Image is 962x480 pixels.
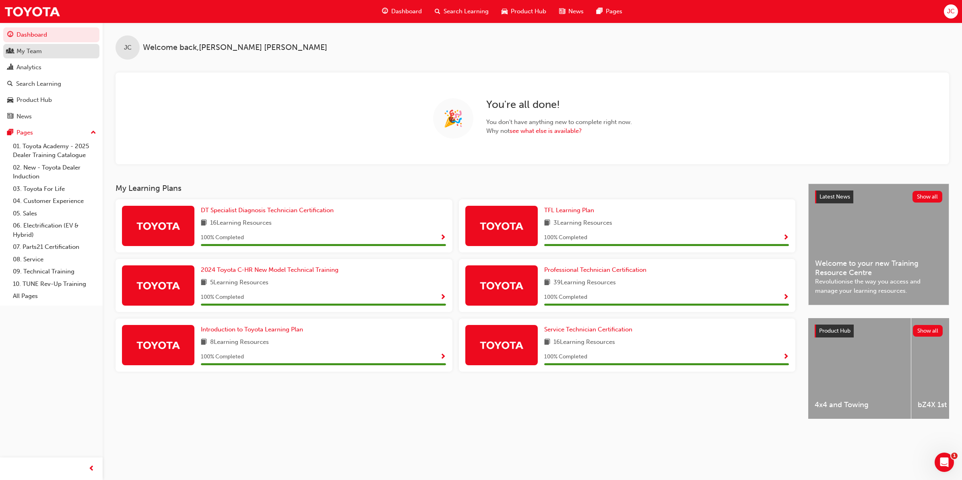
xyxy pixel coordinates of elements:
[553,218,612,228] span: 3 Learning Resources
[10,195,99,207] a: 04. Customer Experience
[10,161,99,183] a: 02. New - Toyota Dealer Induction
[7,97,13,104] span: car-icon
[210,337,269,348] span: 8 Learning Resources
[486,118,632,127] span: You don ' t have anything new to complete right now.
[17,112,32,121] div: News
[544,352,587,362] span: 100 % Completed
[606,7,622,16] span: Pages
[486,126,632,136] span: Why not
[544,233,587,242] span: 100 % Completed
[7,48,13,55] span: people-icon
[3,77,99,91] a: Search Learning
[10,265,99,278] a: 09. Technical Training
[124,43,132,52] span: JC
[440,352,446,362] button: Show Progress
[783,292,789,302] button: Show Progress
[3,109,99,124] a: News
[815,190,942,203] a: Latest NewsShow all
[201,206,337,215] a: DT Specialist Diagnosis Technician Certification
[783,354,789,361] span: Show Progress
[479,219,524,233] img: Trak
[479,278,524,292] img: Trak
[819,327,851,334] span: Product Hub
[10,278,99,290] a: 10. TUNE Rev-Up Training
[951,453,958,459] span: 1
[913,325,943,337] button: Show all
[3,93,99,108] a: Product Hub
[89,464,95,474] span: prev-icon
[544,325,636,334] a: Service Technician Certification
[10,219,99,241] a: 06. Electrification (EV & Hybrid)
[479,338,524,352] img: Trak
[201,278,207,288] span: book-icon
[444,7,489,16] span: Search Learning
[544,206,597,215] a: TFL Learning Plan
[210,278,268,288] span: 5 Learning Resources
[3,125,99,140] button: Pages
[201,326,303,333] span: Introduction to Toyota Learning Plan
[7,64,13,71] span: chart-icon
[544,265,650,275] a: Professional Technician Certification
[544,218,550,228] span: book-icon
[440,234,446,242] span: Show Progress
[544,266,646,273] span: Professional Technician Certification
[815,325,943,337] a: Product HubShow all
[4,2,60,21] img: Trak
[597,6,603,17] span: pages-icon
[136,219,180,233] img: Trak
[10,290,99,302] a: All Pages
[17,95,52,105] div: Product Hub
[808,184,949,305] a: Latest NewsShow allWelcome to your new Training Resource CentreRevolutionise the way you access a...
[136,338,180,352] img: Trak
[944,4,958,19] button: JC
[428,3,495,20] a: search-iconSearch Learning
[17,63,41,72] div: Analytics
[201,266,339,273] span: 2024 Toyota C-HR New Model Technical Training
[443,114,463,123] span: 🎉
[510,127,582,134] a: see what else is available?
[391,7,422,16] span: Dashboard
[7,113,13,120] span: news-icon
[17,47,42,56] div: My Team
[10,253,99,266] a: 08. Service
[511,7,546,16] span: Product Hub
[3,60,99,75] a: Analytics
[3,26,99,125] button: DashboardMy TeamAnalyticsSearch LearningProduct HubNews
[544,278,550,288] span: book-icon
[201,207,334,214] span: DT Specialist Diagnosis Technician Certification
[201,265,342,275] a: 2024 Toyota C-HR New Model Technical Training
[486,98,632,111] h2: You ' re all done!
[783,234,789,242] span: Show Progress
[815,400,904,410] span: 4x4 and Towing
[116,184,795,193] h3: My Learning Plans
[17,128,33,137] div: Pages
[783,233,789,243] button: Show Progress
[820,193,850,200] span: Latest News
[544,207,594,214] span: TFL Learning Plan
[10,207,99,220] a: 05. Sales
[544,337,550,348] span: book-icon
[143,43,327,52] span: Welcome back , [PERSON_NAME] [PERSON_NAME]
[10,140,99,161] a: 01. Toyota Academy - 2025 Dealer Training Catalogue
[7,81,13,88] span: search-icon
[544,293,587,302] span: 100 % Completed
[136,278,180,292] img: Trak
[440,294,446,301] span: Show Progress
[495,3,553,20] a: car-iconProduct Hub
[553,337,615,348] span: 16 Learning Resources
[7,31,13,39] span: guage-icon
[382,6,388,17] span: guage-icon
[568,7,584,16] span: News
[3,44,99,59] a: My Team
[935,453,954,472] iframe: Intercom live chat
[783,294,789,301] span: Show Progress
[376,3,428,20] a: guage-iconDashboard
[815,277,942,295] span: Revolutionise the way you access and manage your learning resources.
[3,27,99,42] a: Dashboard
[91,128,96,138] span: up-icon
[912,191,943,203] button: Show all
[10,241,99,253] a: 07. Parts21 Certification
[440,233,446,243] button: Show Progress
[201,233,244,242] span: 100 % Completed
